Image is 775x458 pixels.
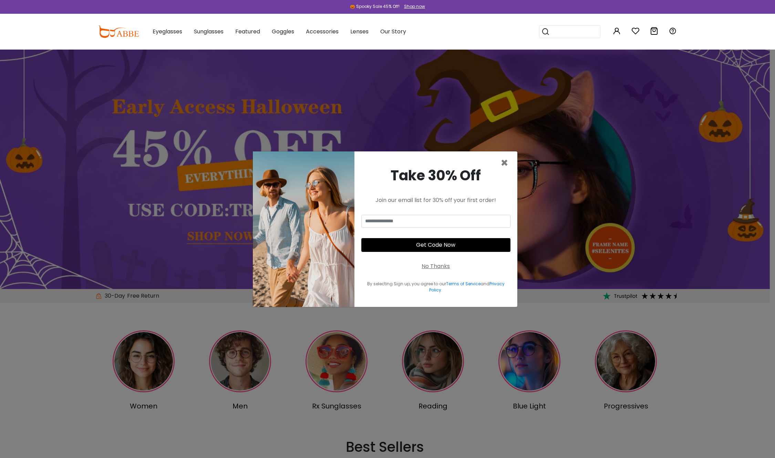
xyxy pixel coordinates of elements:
[361,238,510,252] button: Get Code Now
[98,25,139,38] img: abbeglasses.com
[235,28,260,35] span: Featured
[272,28,294,35] span: Goggles
[306,28,339,35] span: Accessories
[253,151,354,307] img: welcome
[401,3,425,9] a: Shop now
[422,262,450,270] div: No Thanks
[446,281,480,287] a: Terms of Service
[404,3,425,10] div: Shop now
[153,28,182,35] span: Eyeglasses
[361,281,510,293] div: By selecting Sign up, you agree to our and .
[429,281,505,293] a: Privacy Policy
[500,157,508,169] button: Close
[500,154,508,172] span: ×
[350,3,400,10] div: 🎃 Spooky Sale 45% Off!
[361,196,510,204] div: Join our email list for 30% off your first order!
[350,28,369,35] span: Lenses
[380,28,406,35] span: Our Story
[194,28,224,35] span: Sunglasses
[361,165,510,186] div: Take 30% Off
